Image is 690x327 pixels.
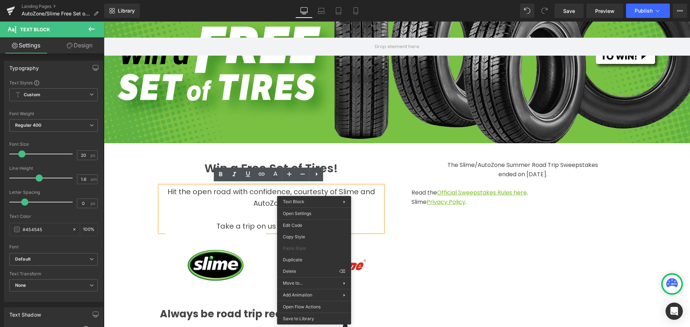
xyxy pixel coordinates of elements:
[308,176,530,185] p: Slime .
[347,4,364,18] a: Mobile
[80,223,97,236] div: %
[9,190,98,195] div: Letter Spacing
[9,142,98,147] div: Font Size
[283,199,304,204] span: Text Block
[20,27,50,32] span: Text Block
[9,271,98,276] div: Text Transform
[23,225,69,233] input: Color
[323,176,362,184] a: Privacy Policy
[24,92,40,98] b: Custom
[339,268,345,275] span: ⌫
[104,4,140,18] a: New Library
[563,7,575,15] span: Save
[308,167,530,176] p: Read the .
[91,177,97,182] span: em
[64,165,271,187] span: Hit the open road with confidence, courtesty of Slime and AutoZone.
[283,210,345,217] span: Open Settings
[112,200,222,210] span: Take a trip on us this Summer!
[520,4,534,18] button: Undo
[308,139,530,157] div: The Slime/AutoZone Summer Road Trip Sweepstakes ended on [DATE].
[295,4,313,18] a: Desktop
[91,201,97,206] span: px
[54,37,106,53] a: Design
[666,303,683,320] div: Open Intercom Messenger
[9,166,98,171] div: Line Height
[673,4,687,18] button: More
[91,153,97,158] span: px
[283,234,345,240] span: Copy Style
[626,4,670,18] button: Publish
[313,4,330,18] a: Laptop
[283,316,345,322] span: Save to Library
[22,11,91,17] span: AutoZone/Slime Free Set of Tires Sweepstakes
[283,222,345,229] span: Edit Code
[9,111,98,116] div: Font Weight
[9,214,98,219] div: Text Color
[330,4,347,18] a: Tablet
[56,285,195,299] strong: Always be road trip ready:
[283,304,345,310] span: Open Flow Actions
[283,245,345,252] span: Paste Style
[283,257,345,263] span: Duplicate
[9,61,39,71] div: Typography
[15,282,26,288] b: None
[595,7,615,15] span: Preview
[9,80,98,85] div: Text Styles
[283,268,339,275] span: Delete
[283,280,343,286] span: Move to...
[586,4,623,18] a: Preview
[56,139,279,155] h1: Win a Free Set of Tires!
[9,244,98,249] div: Font
[283,292,343,298] span: Add Animation
[333,167,423,175] a: Official Sweepstakes Rules here
[15,122,42,128] b: Regular 400
[9,308,41,318] div: Text Shadow
[537,4,552,18] button: Redo
[15,256,31,262] i: Default
[22,4,104,9] a: Landing Pages
[635,8,653,14] span: Publish
[118,8,135,14] span: Library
